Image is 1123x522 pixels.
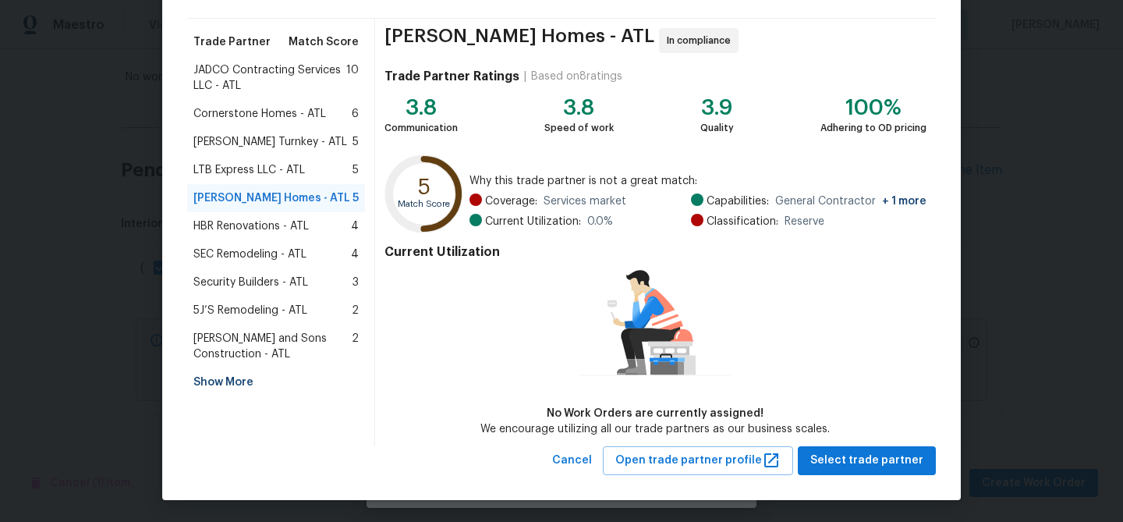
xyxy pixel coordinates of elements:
[193,218,309,234] span: HBR Renovations - ATL
[193,34,271,50] span: Trade Partner
[485,214,581,229] span: Current Utilization:
[882,196,926,207] span: + 1 more
[544,120,614,136] div: Speed of work
[700,100,734,115] div: 3.9
[469,173,926,189] span: Why this trade partner is not a great match:
[352,275,359,290] span: 3
[352,331,359,362] span: 2
[552,451,592,471] span: Cancel
[352,190,359,206] span: 5
[193,190,350,206] span: [PERSON_NAME] Homes - ATL
[384,28,654,53] span: [PERSON_NAME] Homes - ATL
[352,162,359,178] span: 5
[398,200,450,208] text: Match Score
[352,134,359,150] span: 5
[193,247,306,262] span: SEC Remodeling - ATL
[707,194,769,209] span: Capabilities:
[700,120,734,136] div: Quality
[187,368,365,396] div: Show More
[193,275,308,290] span: Security Builders - ATL
[384,244,926,260] h4: Current Utilization
[519,69,531,84] div: |
[820,120,926,136] div: Adhering to OD pricing
[352,303,359,318] span: 2
[798,446,936,475] button: Select trade partner
[546,446,598,475] button: Cancel
[707,214,778,229] span: Classification:
[193,303,307,318] span: 5J’S Remodeling - ATL
[351,218,359,234] span: 4
[775,194,926,209] span: General Contractor
[810,451,923,471] span: Select trade partner
[384,120,458,136] div: Communication
[603,446,793,475] button: Open trade partner profile
[544,100,614,115] div: 3.8
[193,331,352,362] span: [PERSON_NAME] and Sons Construction - ATL
[480,406,830,421] div: No Work Orders are currently assigned!
[289,34,359,50] span: Match Score
[587,214,613,229] span: 0.0 %
[384,69,519,84] h4: Trade Partner Ratings
[193,134,347,150] span: [PERSON_NAME] Turnkey - ATL
[193,62,346,94] span: JADCO Contracting Services LLC - ATL
[346,62,359,94] span: 10
[351,247,359,262] span: 4
[485,194,537,209] span: Coverage:
[384,100,458,115] div: 3.8
[820,100,926,115] div: 100%
[193,106,326,122] span: Cornerstone Homes - ATL
[352,106,359,122] span: 6
[667,33,737,48] span: In compliance
[531,69,622,84] div: Based on 8 ratings
[418,176,430,198] text: 5
[544,194,626,209] span: Services market
[785,214,824,229] span: Reserve
[193,162,305,178] span: LTB Express LLC - ATL
[480,421,830,437] div: We encourage utilizing all our trade partners as our business scales.
[615,451,781,471] span: Open trade partner profile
